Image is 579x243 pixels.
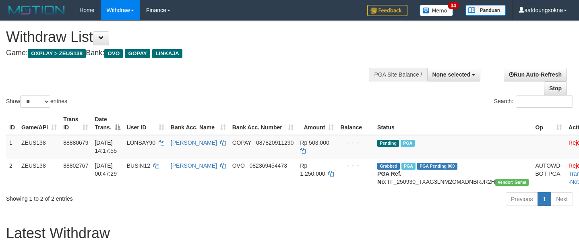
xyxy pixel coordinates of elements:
span: BUSIN12 [127,162,150,169]
h1: Withdraw List [6,29,378,45]
span: Grabbed [377,163,400,170]
span: [DATE] 00:47:29 [95,162,117,177]
th: Game/API: activate to sort column ascending [18,112,60,135]
td: TF_250930_TXAG3LNM2OMXDNBRJR2H [374,158,532,189]
h1: Latest Withdraw [6,225,573,241]
span: 88880679 [63,139,88,146]
a: Previous [506,192,538,206]
span: 34 [448,2,459,9]
td: 2 [6,158,18,189]
th: Amount: activate to sort column ascending [297,112,337,135]
th: Bank Acc. Number: activate to sort column ascending [229,112,297,135]
span: 88802767 [63,162,88,169]
input: Search: [516,96,573,108]
span: None selected [432,71,471,78]
a: Run Auto-Refresh [504,68,567,81]
td: ZEUS138 [18,158,60,189]
label: Search: [494,96,573,108]
span: Rp 1.250.000 [300,162,325,177]
a: [PERSON_NAME] [171,139,217,146]
div: Showing 1 to 2 of 2 entries [6,191,235,203]
span: OVO [232,162,245,169]
span: PGA Pending [417,163,457,170]
img: Button%20Memo.svg [420,5,453,16]
span: LINKAJA [152,49,182,58]
span: Copy 087820911290 to clipboard [256,139,294,146]
a: 1 [538,192,551,206]
span: Marked by aafpengsreynich [401,140,415,147]
img: panduan.png [465,5,506,16]
th: Balance [337,112,374,135]
a: [PERSON_NAME] [171,162,217,169]
span: Rp 503.000 [300,139,329,146]
b: PGA Ref. No: [377,170,401,185]
span: OVO [104,49,123,58]
label: Show entries [6,96,67,108]
th: Bank Acc. Name: activate to sort column ascending [167,112,229,135]
div: - - - [340,139,371,147]
h4: Game: Bank: [6,49,378,57]
th: ID [6,112,18,135]
th: Trans ID: activate to sort column ascending [60,112,91,135]
a: Stop [544,81,567,95]
td: ZEUS138 [18,135,60,158]
span: LONSAY90 [127,139,155,146]
th: Op: activate to sort column ascending [532,112,565,135]
span: Pending [377,140,399,147]
span: OXPLAY > ZEUS138 [28,49,86,58]
th: Status [374,112,532,135]
div: PGA Site Balance / [369,68,427,81]
span: [DATE] 14:17:55 [95,139,117,154]
th: Date Trans.: activate to sort column descending [91,112,123,135]
div: - - - [340,162,371,170]
a: Next [551,192,573,206]
th: User ID: activate to sort column ascending [124,112,167,135]
span: GOPAY [125,49,150,58]
span: Marked by aafsreyleap [401,163,416,170]
button: None selected [427,68,481,81]
td: AUTOWD-BOT-PGA [532,158,565,189]
span: Copy 082369454473 to clipboard [250,162,287,169]
img: Feedback.jpg [367,5,407,16]
img: MOTION_logo.png [6,4,67,16]
span: Vendor URL: https://trx31.1velocity.biz [495,179,529,186]
td: 1 [6,135,18,158]
select: Showentries [20,96,50,108]
span: GOPAY [232,139,251,146]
